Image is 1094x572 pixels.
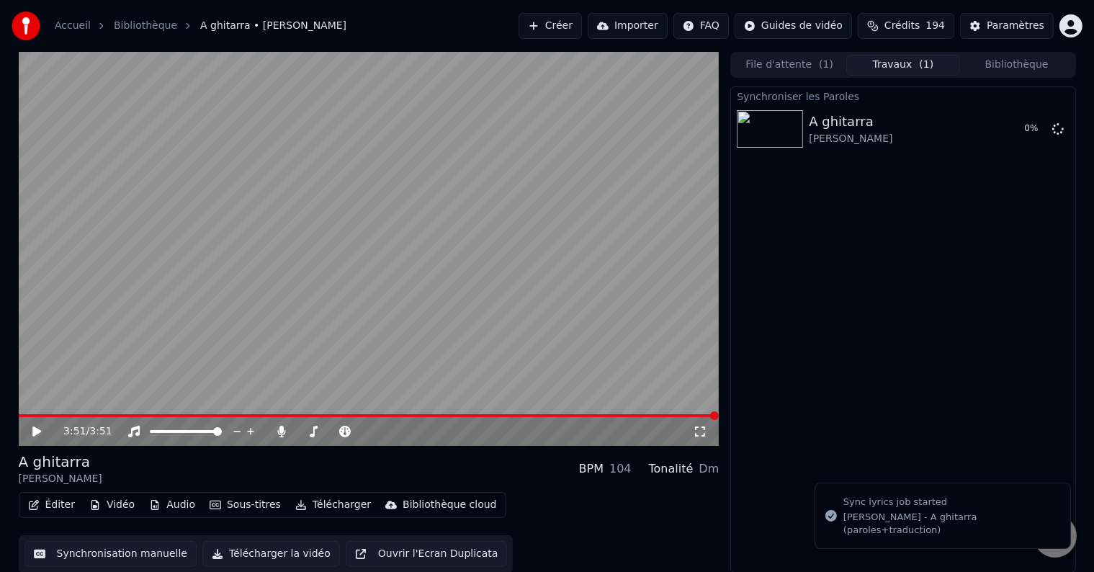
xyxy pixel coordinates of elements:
button: Éditer [22,495,81,515]
button: Guides de vidéo [735,13,852,39]
button: Bibliothèque [960,55,1074,76]
button: Vidéo [84,495,140,515]
button: Télécharger [290,495,377,515]
a: Accueil [55,19,91,33]
nav: breadcrumb [55,19,346,33]
span: ( 1 ) [919,58,933,72]
button: Télécharger la vidéo [202,541,340,567]
button: Synchronisation manuelle [24,541,197,567]
div: A ghitarra [809,112,892,132]
div: Tonalité [649,460,694,478]
button: Travaux [846,55,960,76]
div: 0 % [1025,123,1046,135]
button: File d'attente [732,55,846,76]
span: ( 1 ) [819,58,833,72]
div: [PERSON_NAME] - A ghitarra (paroles+traduction) [843,511,1059,537]
button: Audio [143,495,201,515]
img: youka [12,12,40,40]
div: Dm [699,460,719,478]
div: [PERSON_NAME] [809,132,892,146]
span: Crédits [884,19,920,33]
span: 3:51 [89,424,112,439]
div: [PERSON_NAME] [19,472,102,486]
div: Paramètres [987,19,1044,33]
button: Créer [519,13,582,39]
div: Bibliothèque cloud [403,498,496,512]
button: Paramètres [960,13,1054,39]
a: Bibliothèque [114,19,177,33]
div: A ghitarra [19,452,102,472]
div: Sync lyrics job started [843,495,1059,509]
div: BPM [579,460,604,478]
button: Crédits194 [858,13,954,39]
button: Ouvrir l'Ecran Duplicata [346,541,508,567]
button: Importer [588,13,668,39]
span: 194 [925,19,945,33]
div: 104 [609,460,632,478]
button: FAQ [673,13,729,39]
button: Sous-titres [204,495,287,515]
div: Synchroniser les Paroles [731,87,1075,104]
span: 3:51 [63,424,86,439]
div: / [63,424,98,439]
span: A ghitarra • [PERSON_NAME] [200,19,346,33]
